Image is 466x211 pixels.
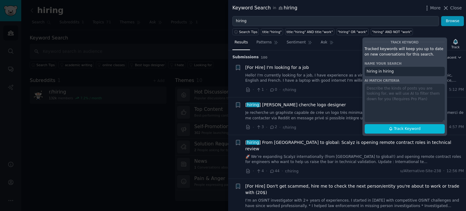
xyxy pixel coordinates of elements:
[245,139,464,152] a: [hiring] From [GEOGRAPHIC_DATA] to global: Scalyz is opening remote contract roles in technical r...
[283,125,296,130] span: r/hiring
[371,28,413,35] a: "hiring" AND NOT "work"
[261,28,283,35] a: title:"hiring"
[245,64,309,71] a: [For Hire] I'm looking for a job
[269,87,277,93] span: 0
[285,38,314,50] a: Sentiment
[445,55,456,60] span: Recent
[279,124,281,131] span: ·
[262,30,282,34] div: title:"hiring"
[246,102,260,107] span: hiring
[286,30,333,34] div: title:"hiring" AND title:"work"
[394,126,420,132] span: Track Keyword
[266,168,267,174] span: ·
[245,73,464,83] a: Hello! I'm currently looking for a job, I have experience as a virtual assistant for over two yea...
[253,87,254,93] span: ·
[246,140,260,145] span: hiring
[443,5,462,11] button: Close
[232,28,259,35] button: Search Tips
[245,198,464,209] a: I’m an OSINT investigator with 2+ years of experiences. I started in [DATE] with competitive OSIN...
[449,37,462,50] button: Track
[424,5,441,11] button: More
[269,124,277,130] span: 2
[269,168,279,174] span: 44
[443,168,444,174] span: ·
[256,87,264,93] span: 1
[338,30,367,34] div: "hiring" OR "work"
[235,40,248,45] span: Results
[245,183,464,196] a: [For Hire] Don't get scammed, hire me to check the next person/entity you're about to work or tra...
[445,55,462,60] button: Recent
[365,61,445,66] div: Name your search
[365,78,445,83] div: AI match criteria
[451,45,460,49] div: Track
[450,5,462,11] span: Close
[287,40,306,45] span: Sentiment
[245,154,464,165] a: 🚀 We’re expanding Scalyz internationally (from [GEOGRAPHIC_DATA] to global!) and opening remote c...
[430,5,441,11] span: More
[365,46,445,57] p: Tracked keywords will keep you up to date on new conversations for this search.
[245,102,346,108] a: [hiring] [PERSON_NAME] cherche logo designer
[285,169,299,173] span: r/hiring
[336,28,369,35] a: "hiring" OR "work"
[245,102,346,108] span: [ ] [PERSON_NAME] cherche logo designer
[232,38,250,50] a: Results
[283,88,296,92] span: r/hiring
[254,38,280,50] a: Patterns
[449,87,464,93] span: 5:12 PM
[232,4,297,12] div: Keyword Search hiring
[285,28,334,35] a: title:"hiring" AND title:"work"
[253,168,254,174] span: ·
[441,16,464,26] button: Browse
[273,5,276,11] span: in
[372,30,412,34] div: "hiring" AND NOT "work"
[449,124,464,130] span: 4:57 PM
[256,40,272,45] span: Patterns
[261,56,268,59] span: 100
[266,87,267,93] span: ·
[447,168,464,174] span: 12:56 PM
[266,124,267,131] span: ·
[245,110,464,121] a: Je recherche un graphiste capable de crée un logo très minimaliste donc simple en suivant une DA ...
[256,168,264,174] span: 4
[256,124,264,130] span: 3
[319,38,336,50] a: Ask
[321,40,327,45] span: Ask
[232,16,439,26] input: Try a keyword related to your business
[282,168,283,174] span: ·
[253,124,254,131] span: ·
[400,168,441,174] span: u/Alternative-Site-238
[365,67,445,77] input: Name this search
[232,55,259,60] span: Submission s
[239,30,258,34] span: Search Tips
[365,124,445,134] button: Track Keyword
[245,139,464,152] span: [ ] From [GEOGRAPHIC_DATA] to global: Scalyz is opening remote contract roles in technical review
[391,40,419,44] span: Track Keyword
[279,87,281,93] span: ·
